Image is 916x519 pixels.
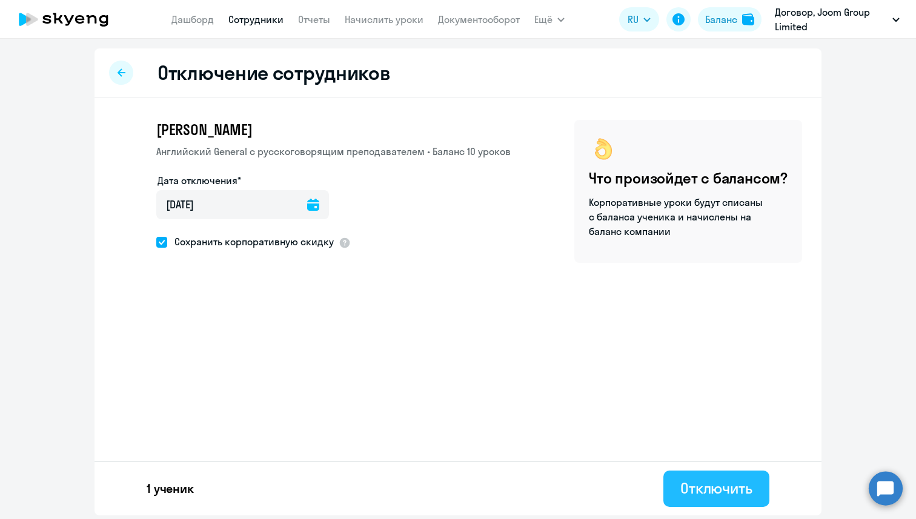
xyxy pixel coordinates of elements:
button: RU [619,7,659,31]
a: Начислить уроки [345,13,423,25]
a: Отчеты [298,13,330,25]
p: Английский General с русскоговорящим преподавателем • Баланс 10 уроков [156,144,511,159]
p: 1 ученик [147,480,194,497]
a: Дашборд [171,13,214,25]
img: ok [589,134,618,164]
p: Договор, Joom Group Limited [775,5,888,34]
img: balance [742,13,754,25]
h2: Отключение сотрудников [158,61,390,85]
div: Отключить [680,478,752,498]
h4: Что произойдет с балансом? [589,168,788,188]
button: Отключить [663,471,769,507]
a: Документооборот [438,13,520,25]
span: Ещё [534,12,553,27]
input: дд.мм.гггг [156,190,329,219]
button: Ещё [534,7,565,31]
span: [PERSON_NAME] [156,120,252,139]
a: Сотрудники [228,13,284,25]
button: Договор, Joom Group Limited [769,5,906,34]
span: Сохранить корпоративную скидку [167,234,334,249]
p: Корпоративные уроки будут списаны с баланса ученика и начислены на баланс компании [589,195,765,239]
div: Баланс [705,12,737,27]
label: Дата отключения* [158,173,241,188]
button: Балансbalance [698,7,762,31]
span: RU [628,12,639,27]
